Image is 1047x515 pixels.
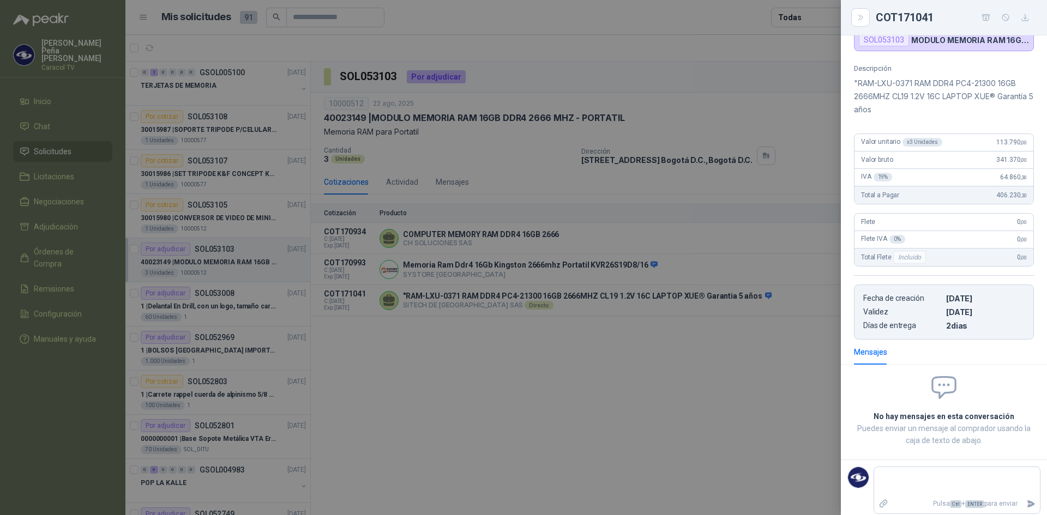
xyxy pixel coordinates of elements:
[861,251,928,264] span: Total Flete
[1017,235,1027,243] span: 0
[863,321,942,330] p: Días de entrega
[996,191,1027,199] span: 406.230
[854,422,1034,446] p: Puedes enviar un mensaje al comprador usando la caja de texto de abajo.
[848,467,869,488] img: Company Logo
[893,494,1022,513] p: Pulsa + para enviar
[861,235,905,244] span: Flete IVA
[859,33,909,46] div: SOL053103
[861,156,893,163] span: Valor bruto
[889,235,905,244] div: 0 %
[946,307,1025,317] p: [DATE]
[1022,494,1040,513] button: Enviar
[1020,237,1027,243] span: ,00
[1000,173,1027,181] span: 64.860
[854,346,887,358] div: Mensajes
[1017,253,1027,261] span: 0
[863,294,942,303] p: Fecha de creación
[1020,219,1027,225] span: ,00
[876,9,1034,26] div: COT171041
[946,321,1025,330] p: 2 dias
[965,500,984,508] span: ENTER
[861,191,899,199] span: Total a Pagar
[1020,192,1027,198] span: ,30
[950,500,961,508] span: Ctrl
[854,410,1034,422] h2: No hay mensajes en esta conversación
[861,218,875,226] span: Flete
[893,251,926,264] div: Incluido
[854,77,1034,116] p: "RAM-LXU-0371 RAM DDR4 PC4-21300 16GB 2666MHZ CL19 1.2V 16C LAPTOP XUE® Garantía 5 años
[946,294,1025,303] p: [DATE]
[1020,255,1027,260] span: ,00
[854,11,867,24] button: Close
[902,138,942,147] div: x 3 Unidades
[1020,157,1027,163] span: ,00
[874,173,893,181] div: 19 %
[861,173,892,181] span: IVA
[861,138,942,147] span: Valor unitario
[911,35,1029,45] p: MODULO MEMORIA RAM 16GB DDR4 2666 MHZ - PORTATIL
[1020,174,1027,180] span: ,30
[874,494,893,513] label: Adjuntar archivos
[996,156,1027,163] span: 341.370
[1020,140,1027,146] span: ,00
[863,307,942,317] p: Validez
[996,138,1027,146] span: 113.790
[854,64,1034,72] p: Descripción
[1017,218,1027,226] span: 0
